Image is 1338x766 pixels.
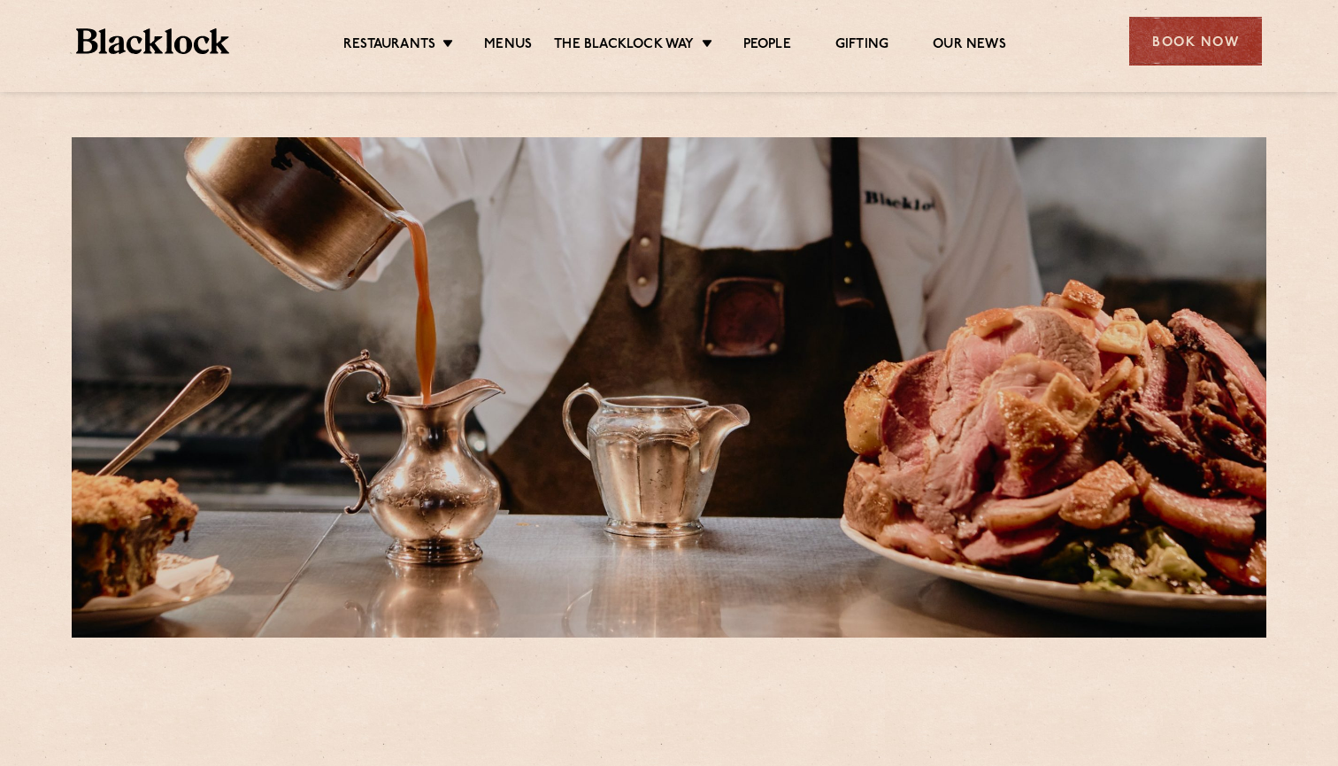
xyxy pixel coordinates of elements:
a: The Blacklock Way [554,36,694,56]
a: Gifting [835,36,888,56]
a: People [743,36,791,56]
a: Menus [484,36,532,56]
div: Book Now [1129,17,1262,66]
a: Our News [933,36,1006,56]
img: BL_Textured_Logo-footer-cropped.svg [76,28,229,54]
a: Restaurants [343,36,435,56]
